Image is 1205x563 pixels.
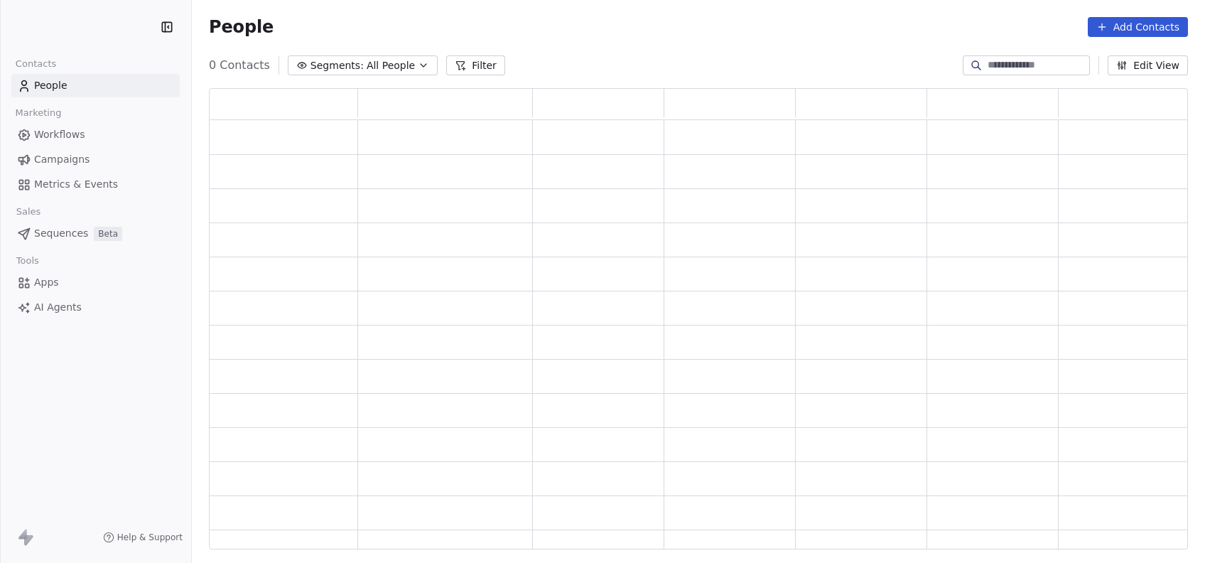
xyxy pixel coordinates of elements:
button: Add Contacts [1088,17,1188,37]
a: Metrics & Events [11,173,180,196]
span: Metrics & Events [34,177,118,192]
span: All People [367,58,415,73]
span: 0 Contacts [209,57,270,74]
span: Beta [94,227,122,241]
span: People [209,16,274,38]
button: Filter [446,55,505,75]
span: People [34,78,67,93]
span: Marketing [9,102,67,124]
a: People [11,74,180,97]
span: Sequences [34,226,88,241]
a: Workflows [11,123,180,146]
span: AI Agents [34,300,82,315]
span: Contacts [9,53,63,75]
a: SequencesBeta [11,222,180,245]
span: Workflows [34,127,85,142]
span: Segments: [310,58,364,73]
button: Edit View [1108,55,1188,75]
span: Help & Support [117,532,183,543]
span: Tools [10,250,45,272]
div: grid [210,120,1190,550]
a: Help & Support [103,532,183,543]
a: AI Agents [11,296,180,319]
a: Campaigns [11,148,180,171]
span: Campaigns [34,152,90,167]
span: Apps [34,275,59,290]
a: Apps [11,271,180,294]
span: Sales [10,201,47,222]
